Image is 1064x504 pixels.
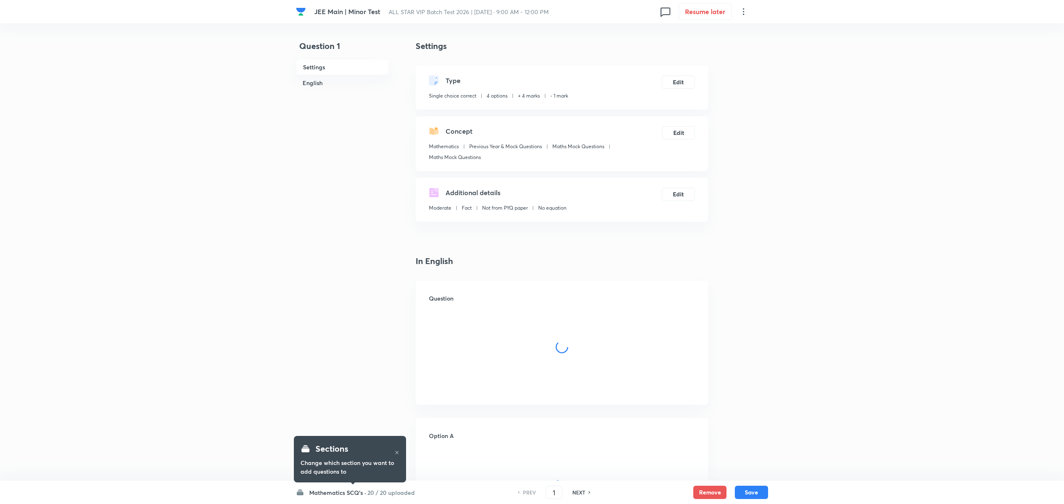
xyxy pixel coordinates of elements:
p: Mathematics [429,143,459,150]
span: JEE Main | Minor Test [314,7,380,16]
h5: Concept [446,126,473,136]
h4: Settings [416,40,708,52]
button: Save [735,486,768,499]
a: Company Logo [296,7,308,17]
p: Maths Mock Questions [429,154,481,161]
img: Company Logo [296,7,306,17]
p: Previous Year & Mock Questions [469,143,542,150]
h6: Option A [429,431,695,440]
p: Moderate [429,204,451,212]
h6: NEXT [572,489,585,496]
h6: Question [429,294,695,303]
button: Remove [693,486,727,499]
button: Edit [662,126,695,139]
img: questionDetails.svg [429,188,439,198]
p: Not from PYQ paper [482,204,528,212]
h4: Sections [315,443,348,455]
h5: Additional details [446,188,500,198]
img: questionType.svg [429,76,439,86]
img: questionConcept.svg [429,126,439,136]
h4: Question 1 [296,40,389,59]
p: - 1 mark [550,92,568,100]
p: + 4 marks [518,92,540,100]
h6: Change which section you want to add questions to [300,458,399,476]
h6: Mathematics SCQ's · [309,488,366,497]
h6: 20 / 20 uploaded [367,488,415,497]
p: Fact [462,204,472,212]
button: Edit [662,188,695,201]
span: ALL STAR VIP Batch Test 2026 | [DATE] · 9:00 AM - 12:00 PM [389,8,549,16]
p: Maths Mock Questions [552,143,604,150]
h6: English [296,75,389,91]
h4: In English [416,255,708,267]
p: Single choice correct [429,92,476,100]
button: Resume later [679,3,732,20]
h6: PREV [523,489,536,496]
h6: Settings [296,59,389,75]
button: Edit [662,76,695,89]
p: No equation [538,204,566,212]
p: 4 options [487,92,507,100]
h5: Type [446,76,461,86]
